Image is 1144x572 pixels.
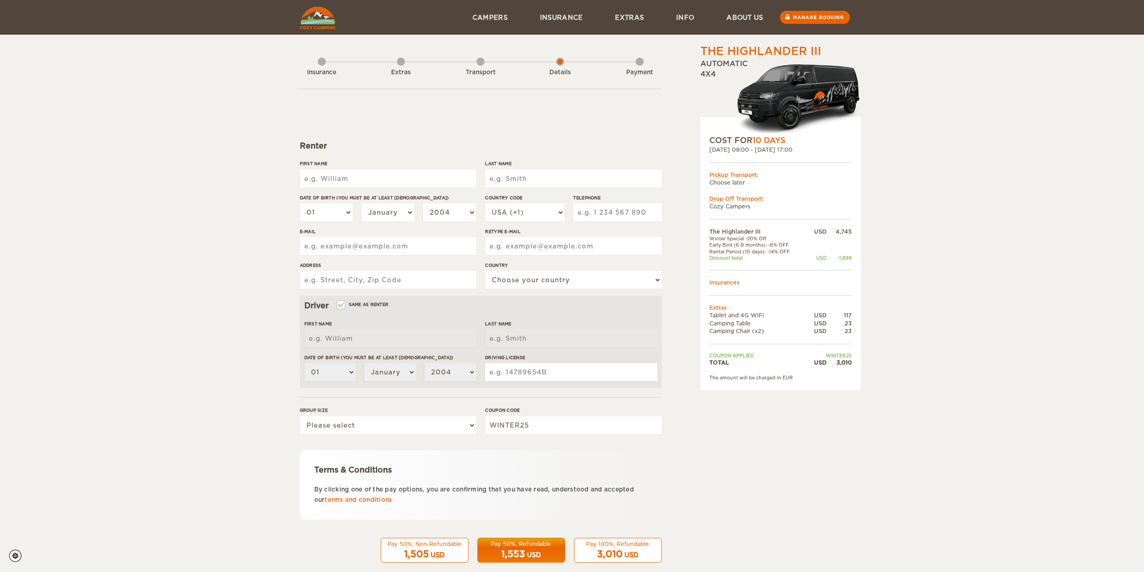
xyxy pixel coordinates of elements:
[709,311,806,319] td: Tablet and 4G WIFI
[300,407,476,414] label: Group size
[483,540,559,548] div: Pay 50%, Refundable
[709,171,852,179] div: Pickup Transport:
[806,228,826,235] div: USD
[485,363,657,381] input: e.g. 14789654B
[827,359,852,366] div: 3,010
[527,550,541,559] div: USD
[485,228,661,235] label: Retype E-mail
[709,374,852,381] div: The amount will be charged in EUR
[827,311,852,319] div: 117
[709,352,806,359] td: Coupon applied
[597,549,623,559] span: 3,010
[304,354,476,361] label: Date of birth (You must be at least [DEMOGRAPHIC_DATA])
[431,550,445,559] div: USD
[700,59,861,135] div: Automatic 4x4
[300,271,476,289] input: e.g. Street, City, Zip Code
[376,68,426,77] div: Extras
[300,228,476,235] label: E-mail
[709,248,806,255] td: Rental Period (10 days): -14% OFF
[709,359,806,366] td: TOTAL
[304,329,476,347] input: e.g. William
[709,255,806,261] td: Discount total
[573,203,661,221] input: e.g. 1 234 567 890
[300,194,476,201] label: Date of birth (You must be at least [DEMOGRAPHIC_DATA])
[300,170,476,188] input: e.g. William
[806,320,826,327] div: USD
[709,320,806,327] td: Camping Table
[477,538,565,563] button: Pay 50%, Refundable 1,553 USD
[709,135,852,146] div: COST FOR
[314,464,647,475] div: Terms & Conditions
[9,549,27,562] a: Cookie settings
[573,194,661,201] label: Telephone
[709,228,806,235] td: The Highlander III
[456,68,505,77] div: Transport
[300,160,476,167] label: First Name
[827,320,852,327] div: 23
[485,237,661,255] input: e.g. example@example.com
[780,11,850,24] a: Manage booking
[485,194,564,201] label: Country Code
[338,300,389,309] label: Same as renter
[806,255,826,261] div: USD
[709,279,852,286] td: Insurances
[387,540,463,548] div: Pay 50%, Non-Refundable
[300,140,662,151] div: Renter
[806,327,826,335] div: USD
[501,549,525,559] span: 1,553
[338,303,343,309] input: Same as renter
[485,160,661,167] label: Last Name
[300,262,476,269] label: Address
[381,538,468,563] button: Pay 50%, Non-Refundable 1,505 USD
[709,235,806,242] td: Winter Special -20% Off
[304,320,476,327] label: First Name
[709,327,806,335] td: Camping Chair (x2)
[580,540,656,548] div: Pay 100%, Refundable
[827,255,852,261] div: -1,899
[806,352,851,359] td: WINTER25
[300,7,335,29] img: Cozy Campers
[806,311,826,319] div: USD
[485,170,661,188] input: e.g. Smith
[485,262,661,269] label: Country
[709,242,806,248] td: Early Bird (6-9 months): -6% OFF
[624,550,638,559] div: USD
[736,62,861,135] img: HighlanderXL.png
[325,496,392,503] a: terms and conditions
[404,549,429,559] span: 1,505
[297,68,347,77] div: Insurance
[485,329,657,347] input: e.g. Smith
[827,327,852,335] div: 23
[574,538,662,563] button: Pay 100%, Refundable 3,010 USD
[709,179,852,186] td: Choose later
[314,484,647,505] p: By clicking one of the pay options, you are confirming that you have read, understood and accepte...
[709,195,852,203] div: Drop Off Transport:
[300,237,476,255] input: e.g. example@example.com
[827,228,852,235] div: 4,745
[535,68,585,77] div: Details
[752,136,785,145] span: 10 Days
[485,320,657,327] label: Last Name
[485,407,661,414] label: Coupon code
[304,300,657,311] div: Driver
[485,354,657,361] label: Driving License
[615,68,664,77] div: Payment
[709,203,852,210] td: Cozy Campers
[709,304,852,311] td: Extras
[709,146,852,153] div: [DATE] 09:00 - [DATE] 17:00
[700,44,821,59] div: The Highlander III
[806,359,826,366] div: USD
